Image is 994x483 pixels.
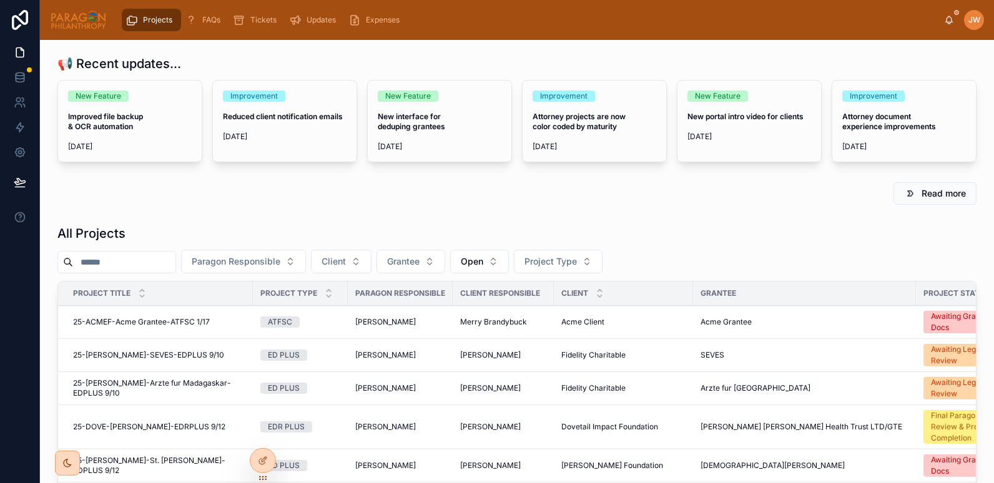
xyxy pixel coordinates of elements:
[117,6,944,34] div: scrollable content
[285,9,345,31] a: Updates
[701,422,908,432] a: [PERSON_NAME] [PERSON_NAME] Health Trust LTD/GTE
[701,317,752,327] span: Acme Grantee
[461,255,483,268] span: Open
[307,15,336,25] span: Updates
[355,383,416,393] span: [PERSON_NAME]
[893,182,977,205] button: Read more
[73,422,245,432] a: 25-DOVE-[PERSON_NAME]-EDRPLUS 9/12
[561,461,686,471] a: [PERSON_NAME] Foundation
[311,250,372,273] button: Select Button
[460,422,546,432] a: [PERSON_NAME]
[76,90,121,102] div: New Feature
[202,15,220,25] span: FAQs
[73,288,130,298] span: Project Title
[73,317,245,327] a: 25-ACMEF-Acme Grantee-ATFSC 1/17
[923,288,990,298] span: Project Status
[73,456,245,476] a: 25-[PERSON_NAME]-St. [PERSON_NAME]-EDPLUS 9/12
[260,421,340,432] a: EDR PLUS
[687,132,811,142] span: [DATE]
[376,250,445,273] button: Select Button
[524,255,577,268] span: Project Type
[561,288,588,298] span: Client
[687,112,804,121] strong: New portal intro video for clients
[57,80,202,162] a: New FeatureImproved file backup & OCR automation[DATE]
[561,350,686,360] a: Fidelity Charitable
[561,461,663,471] span: [PERSON_NAME] Foundation
[701,383,810,393] span: Arzte fur [GEOGRAPHIC_DATA]
[522,80,667,162] a: ImprovementAttorney projects are now color coded by maturity[DATE]
[355,317,445,327] a: [PERSON_NAME]
[460,317,546,327] a: Merry Brandybuck
[460,383,546,393] a: [PERSON_NAME]
[367,80,512,162] a: New FeatureNew interface for deduping grantees[DATE]
[701,461,845,471] span: [DEMOGRAPHIC_DATA][PERSON_NAME]
[460,288,540,298] span: Client Responsible
[73,317,210,327] span: 25-ACMEF-Acme Grantee-ATFSC 1/17
[355,422,416,432] span: [PERSON_NAME]
[561,422,686,432] a: Dovetail Impact Foundation
[701,461,908,471] a: [DEMOGRAPHIC_DATA][PERSON_NAME]
[260,349,340,361] a: ED PLUS
[387,255,420,268] span: Grantee
[561,383,626,393] span: Fidelity Charitable
[460,350,521,360] span: [PERSON_NAME]
[460,383,521,393] span: [PERSON_NAME]
[701,317,908,327] a: Acme Grantee
[355,422,445,432] a: [PERSON_NAME]
[268,421,305,432] div: EDR PLUS
[68,112,145,131] strong: Improved file backup & OCR automation
[561,422,658,432] span: Dovetail Impact Foundation
[561,350,626,360] span: Fidelity Charitable
[223,132,347,142] span: [DATE]
[230,90,278,102] div: Improvement
[695,90,741,102] div: New Feature
[677,80,822,162] a: New FeatureNew portal intro video for clients[DATE]
[533,112,627,131] strong: Attorney projects are now color coded by maturity
[229,9,285,31] a: Tickets
[57,55,181,72] h1: 📢 Recent updates...
[322,255,346,268] span: Client
[450,250,509,273] button: Select Button
[181,250,306,273] button: Select Button
[181,9,229,31] a: FAQs
[355,317,416,327] span: [PERSON_NAME]
[122,9,181,31] a: Projects
[460,422,521,432] span: [PERSON_NAME]
[460,461,546,471] a: [PERSON_NAME]
[701,350,908,360] a: SEVES
[73,350,245,360] a: 25-[PERSON_NAME]-SEVES-EDPLUS 9/10
[355,461,416,471] span: [PERSON_NAME]
[366,15,400,25] span: Expenses
[260,383,340,394] a: ED PLUS
[50,10,107,30] img: App logo
[268,316,292,328] div: ATFSC
[378,112,445,131] strong: New interface for deduping grantees
[968,15,980,25] span: JW
[260,460,340,471] a: ED PLUS
[57,225,125,242] h1: All Projects
[268,349,300,361] div: ED PLUS
[832,80,977,162] a: ImprovementAttorney document experience improvements[DATE]
[355,350,445,360] a: [PERSON_NAME]
[355,350,416,360] span: [PERSON_NAME]
[922,187,966,200] span: Read more
[460,317,527,327] span: Merry Brandybuck
[268,383,300,394] div: ED PLUS
[73,422,225,432] span: 25-DOVE-[PERSON_NAME]-EDRPLUS 9/12
[561,383,686,393] a: Fidelity Charitable
[192,255,280,268] span: Paragon Responsible
[460,461,521,471] span: [PERSON_NAME]
[260,316,340,328] a: ATFSC
[385,90,431,102] div: New Feature
[701,383,908,393] a: Arzte fur [GEOGRAPHIC_DATA]
[540,90,588,102] div: Improvement
[533,142,656,152] span: [DATE]
[701,350,724,360] span: SEVES
[701,288,736,298] span: Grantee
[561,317,604,327] span: Acme Client
[250,15,277,25] span: Tickets
[68,142,192,152] span: [DATE]
[212,80,357,162] a: ImprovementReduced client notification emails[DATE]
[345,9,408,31] a: Expenses
[73,350,224,360] span: 25-[PERSON_NAME]-SEVES-EDPLUS 9/10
